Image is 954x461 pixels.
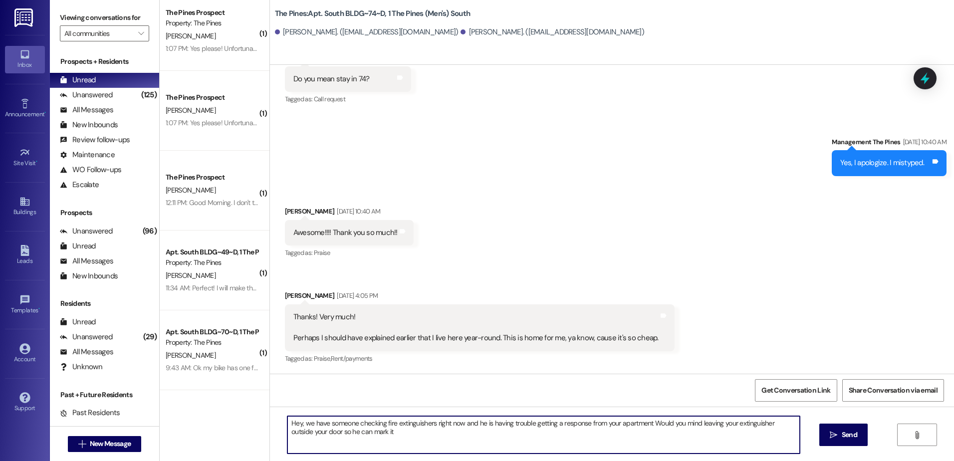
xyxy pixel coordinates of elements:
div: All Messages [60,256,113,266]
div: The Pines Prospect [166,7,258,18]
span: Call request [314,95,345,103]
a: Account [5,340,45,367]
div: Thanks! Very much! Perhaps I should have explained earlier that I live here year-round. This is h... [293,312,659,344]
label: Viewing conversations for [60,10,149,25]
a: Site Visit • [5,144,45,171]
div: Unanswered [60,332,113,342]
div: 1:07 PM: Yes please! Unfortunately work is taking me down further south to [PERSON_NAME]. So I'll... [166,118,616,127]
div: Unknown [60,362,102,372]
div: Past Residents [60,408,120,418]
div: Unanswered [60,226,113,236]
i:  [913,431,921,439]
div: [PERSON_NAME]. ([EMAIL_ADDRESS][DOMAIN_NAME]) [461,27,644,37]
span: Praise , [314,354,331,363]
div: The Pines Prospect [166,172,258,183]
div: [DATE] 10:40 AM [334,206,380,217]
div: New Inbounds [60,120,118,130]
span: Rent/payments [331,354,373,363]
button: Share Conversation via email [842,379,944,402]
div: [PERSON_NAME] [285,206,414,220]
a: Inbox [5,46,45,73]
div: Awesome!!!! Thank you so much!! [293,228,398,238]
div: 1:07 PM: Yes please! Unfortunately work is taking me down further south to [PERSON_NAME]. So I'll... [166,44,616,53]
div: Residents [50,298,159,309]
span: New Message [90,439,131,449]
div: Prospects + Residents [50,56,159,67]
a: Buildings [5,193,45,220]
div: 12:11 PM: Good Morning. I don't think I have received the email about my room assignment unless i... [166,198,723,207]
div: All Messages [60,105,113,115]
div: Unread [60,241,96,251]
div: Tagged as: [285,92,412,106]
span: • [36,158,37,165]
div: (125) [139,87,159,103]
span: [PERSON_NAME] [166,31,216,40]
div: 9:43 AM: Ok my bike has one flat tire up front [166,363,296,372]
span: [PERSON_NAME] [166,271,216,280]
div: Property: The Pines [166,257,258,268]
div: Prospects [50,208,159,218]
span: Praise [314,248,330,257]
div: Tagged as: [285,245,414,260]
div: Unread [60,75,96,85]
div: New Inbounds [60,271,118,281]
button: Send [819,424,868,446]
a: Leads [5,242,45,269]
div: [DATE] 4:05 PM [334,290,378,301]
div: [PERSON_NAME] [285,290,675,304]
div: Unanswered [60,90,113,100]
img: ResiDesk Logo [14,8,35,27]
i:  [138,29,144,37]
div: WO Follow-ups [60,165,121,175]
div: (96) [140,224,159,239]
div: Apt. South BLDG~70~D, 1 The Pines (Men's) South [166,327,258,337]
input: All communities [64,25,133,41]
div: (29) [141,329,159,345]
div: The Pines Prospect [166,92,258,103]
div: 11:34 AM: Perfect! I will make that change right now! [166,283,312,292]
div: Yes, I apologize. I mistyped. [840,158,924,168]
b: The Pines: Apt. South BLDG~74~D, 1 The Pines (Men's) South [275,8,470,19]
div: Escalate [60,180,99,190]
a: Support [5,389,45,416]
div: Review follow-ups [60,135,130,145]
a: Templates • [5,291,45,318]
div: Past + Future Residents [50,390,159,400]
div: [PERSON_NAME]. ([EMAIL_ADDRESS][DOMAIN_NAME]) [275,27,459,37]
div: [DATE] 10:40 AM [901,137,947,147]
span: [PERSON_NAME] [166,106,216,115]
span: • [44,109,46,116]
textarea: Hey, we have someone checking fire extinguishers right now and he is having trouble getting a res... [287,416,799,454]
span: Get Conversation Link [761,385,830,396]
button: Get Conversation Link [755,379,837,402]
span: [PERSON_NAME] [166,186,216,195]
span: Send [842,430,857,440]
div: Property: The Pines [166,18,258,28]
div: Maintenance [60,150,115,160]
div: Do you mean stay in 74? [293,74,370,84]
span: [PERSON_NAME] [166,351,216,360]
span: • [38,305,40,312]
span: Share Conversation via email [849,385,938,396]
div: All Messages [60,347,113,357]
div: Property: The Pines [166,337,258,348]
div: Tagged as: [285,351,675,366]
div: Apt. South BLDG~49~D, 1 The Pines (Men's) South [166,247,258,257]
div: Unread [60,317,96,327]
i:  [78,440,86,448]
div: Management The Pines [832,137,947,151]
i:  [830,431,837,439]
button: New Message [68,436,142,452]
